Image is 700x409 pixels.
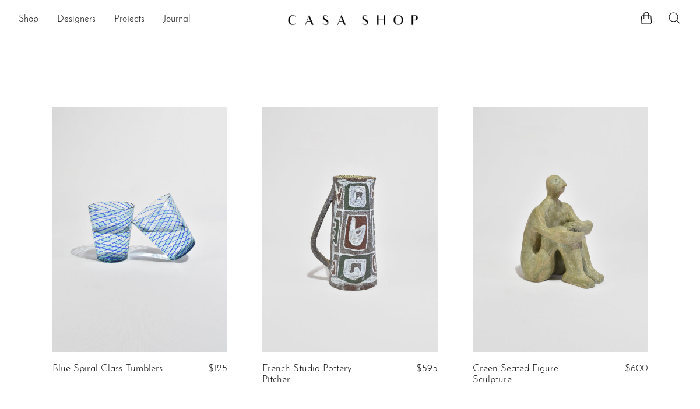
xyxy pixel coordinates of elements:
a: Shop [19,12,38,27]
a: Blue Spiral Glass Tumblers [52,364,163,374]
span: $600 [625,364,648,373]
ul: NEW HEADER MENU [19,10,278,30]
a: Projects [114,12,145,27]
span: $595 [416,364,438,373]
a: Designers [57,12,96,27]
a: Journal [163,12,191,27]
span: $125 [208,364,227,373]
a: French Studio Pottery Pitcher [262,364,378,385]
a: Green Seated Figure Sculpture [473,364,588,385]
nav: Desktop navigation [19,10,278,30]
